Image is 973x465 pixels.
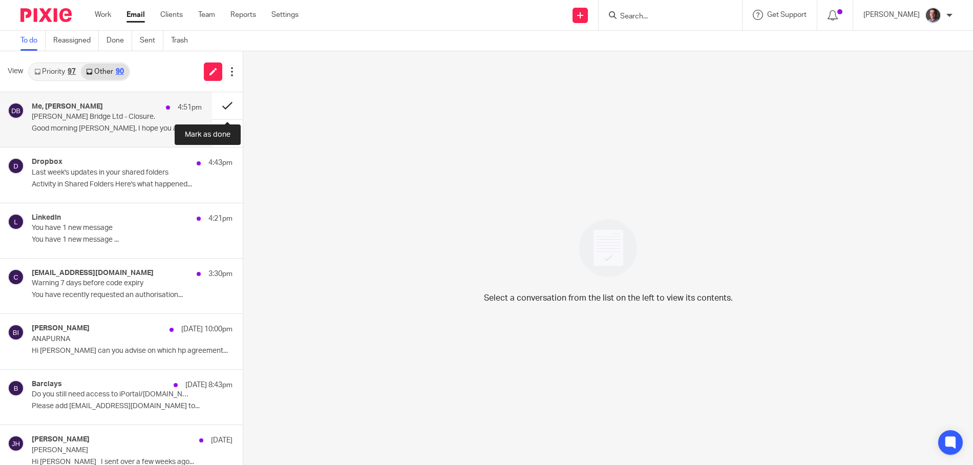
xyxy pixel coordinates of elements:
[68,68,76,75] div: 97
[8,380,24,396] img: svg%3E
[8,324,24,341] img: svg%3E
[116,68,124,75] div: 90
[81,64,129,80] a: Other90
[178,102,202,113] p: 4:51pm
[271,10,299,20] a: Settings
[181,324,232,334] p: [DATE] 10:00pm
[8,269,24,285] img: svg%3E
[198,10,215,20] a: Team
[32,380,62,389] h4: Barclays
[767,11,807,18] span: Get Support
[32,335,193,344] p: ANAPURNA
[863,10,920,20] p: [PERSON_NAME]
[32,446,193,455] p: [PERSON_NAME]
[8,435,24,452] img: svg%3E
[32,291,232,300] p: You have recently requested an authorisation...
[20,31,46,51] a: To do
[32,324,90,333] h4: [PERSON_NAME]
[160,10,183,20] a: Clients
[32,390,193,399] p: Do you still need access to iPortal/[DOMAIN_NAME]? Account ending 6545
[20,8,72,22] img: Pixie
[32,168,193,177] p: Last week's updates in your shared folders
[29,64,81,80] a: Priority97
[619,12,711,22] input: Search
[8,158,24,174] img: svg%3E
[484,292,733,304] p: Select a conversation from the list on the left to view its contents.
[573,213,644,284] img: image
[32,224,193,233] p: You have 1 new message
[8,214,24,230] img: svg%3E
[230,10,256,20] a: Reports
[107,31,132,51] a: Done
[53,31,99,51] a: Reassigned
[32,124,202,133] p: Good morning [PERSON_NAME], I hope you are well? ...
[925,7,941,24] img: CP%20Headshot.jpeg
[32,435,90,444] h4: [PERSON_NAME]
[140,31,163,51] a: Sent
[8,66,23,77] span: View
[32,347,232,355] p: Hi [PERSON_NAME] can you advise on which hp agreement...
[32,269,154,278] h4: [EMAIL_ADDRESS][DOMAIN_NAME]
[32,158,62,166] h4: Dropbox
[8,102,24,119] img: svg%3E
[32,214,61,222] h4: LinkedIn
[211,435,232,446] p: [DATE]
[171,31,196,51] a: Trash
[126,10,145,20] a: Email
[32,102,103,111] h4: Me, [PERSON_NAME]
[185,380,232,390] p: [DATE] 8:43pm
[208,214,232,224] p: 4:21pm
[32,180,232,189] p: Activity in Shared Folders Here's what happened...
[95,10,111,20] a: Work
[208,269,232,279] p: 3:30pm
[32,402,232,411] p: Please add [EMAIL_ADDRESS][DOMAIN_NAME] to...
[32,113,168,121] p: [PERSON_NAME] Bridge Ltd - Closure.
[32,236,232,244] p: You have 1 new message ...
[208,158,232,168] p: 4:43pm
[32,279,193,288] p: Warning 7 days before code expiry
